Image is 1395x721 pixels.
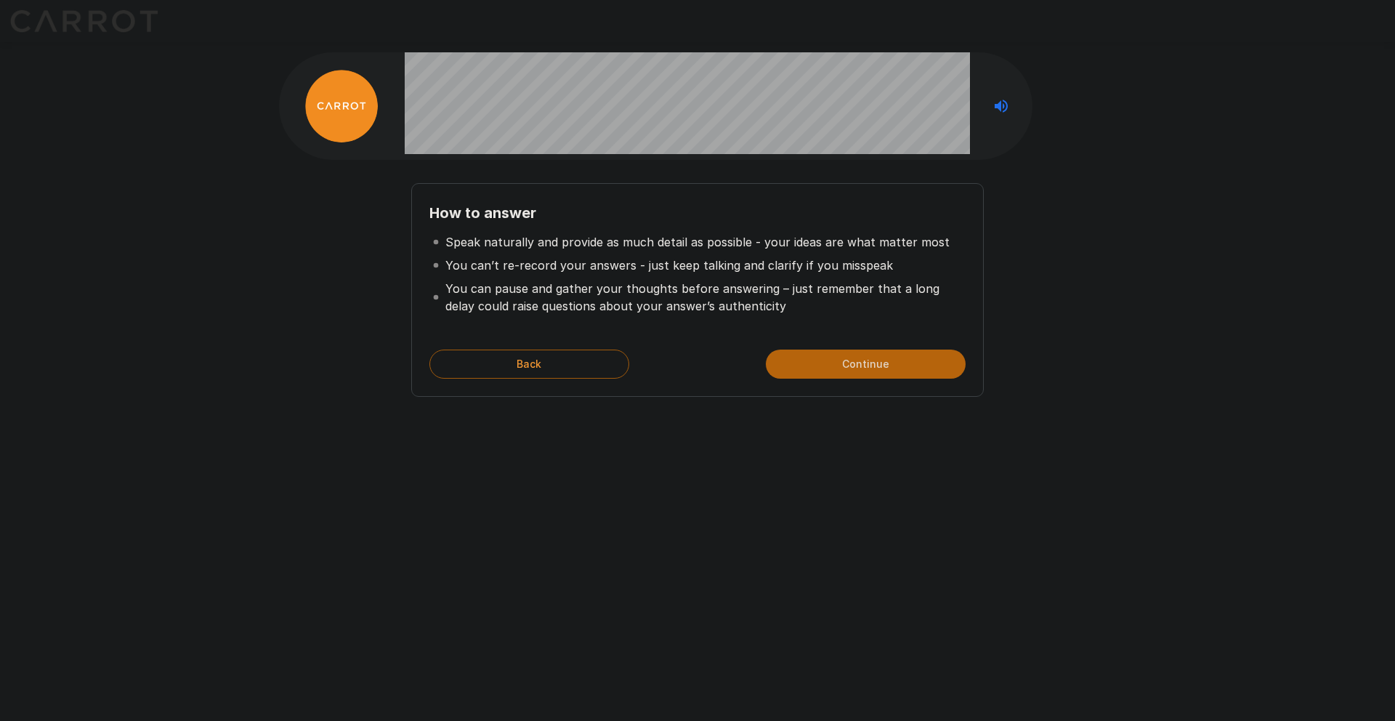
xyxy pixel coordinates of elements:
[445,257,893,274] p: You can’t re-record your answers - just keep talking and clarify if you misspeak
[305,70,378,142] img: carrot_logo.png
[445,233,950,251] p: Speak naturally and provide as much detail as possible - your ideas are what matter most
[987,92,1016,121] button: Stop reading questions aloud
[429,350,629,379] button: Back
[766,350,966,379] button: Continue
[445,280,963,315] p: You can pause and gather your thoughts before answering – just remember that a long delay could r...
[429,204,536,222] b: How to answer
